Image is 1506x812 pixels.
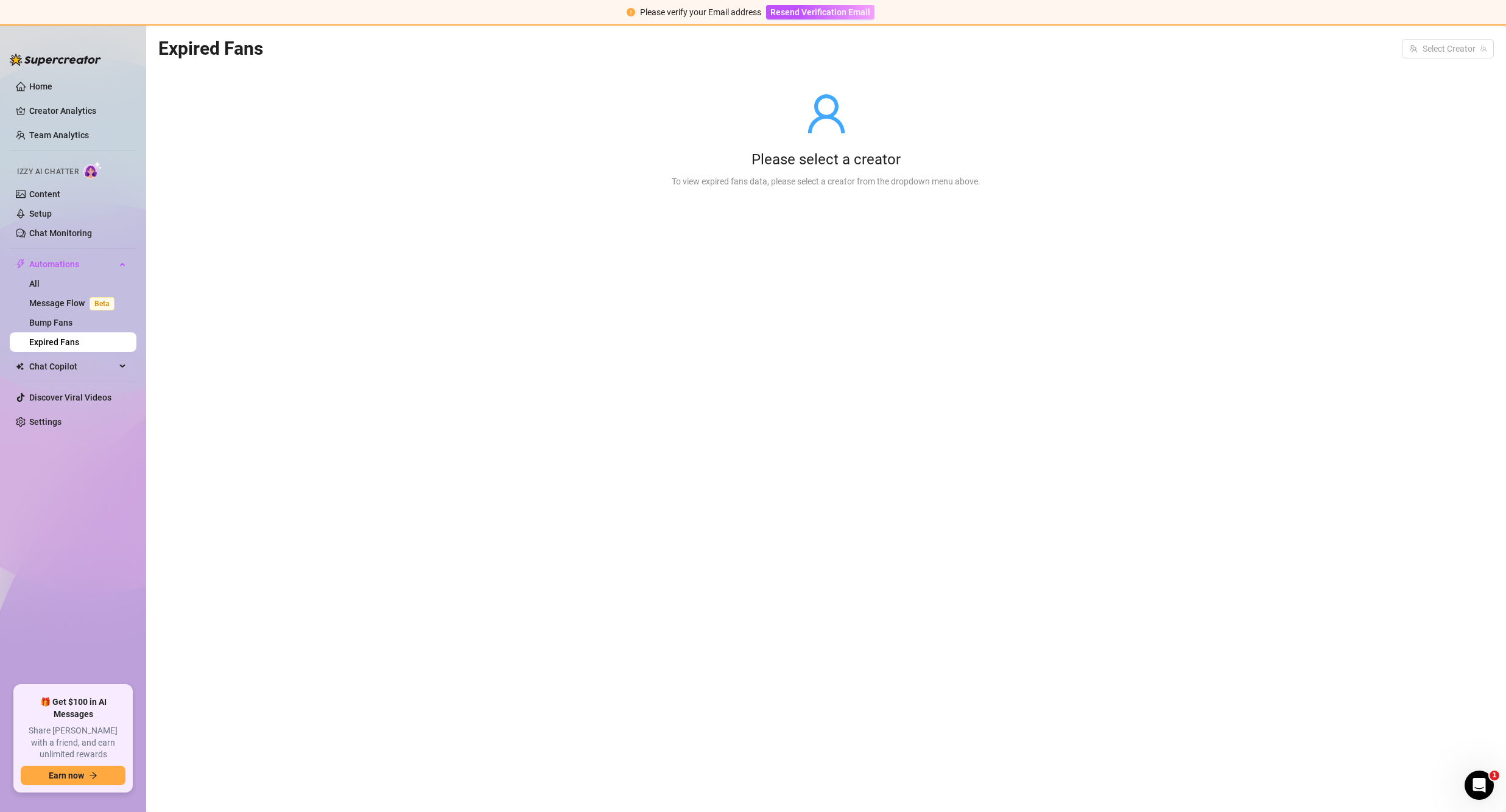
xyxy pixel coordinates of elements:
[1465,771,1494,800] iframe: Intercom live chat
[29,318,72,327] a: Bump Fans
[804,92,848,136] span: user
[29,393,111,402] a: Discover Viral Videos
[627,8,635,16] span: exclamation-circle
[672,150,980,170] div: Please select a creator
[29,254,116,274] span: Automations
[672,175,980,188] div: To view expired fans data, please select a creator from the dropdown menu above.
[158,34,263,63] article: Expired Fans
[21,766,125,785] button: Earn nowarrow-right
[29,228,92,238] a: Chat Monitoring
[21,696,125,720] span: 🎁 Get $100 in AI Messages
[766,5,874,19] button: Resend Verification Email
[29,417,62,427] a: Settings
[29,279,40,289] a: All
[16,362,24,371] img: Chat Copilot
[90,297,114,310] span: Beta
[29,337,79,347] a: Expired Fans
[16,259,26,269] span: thunderbolt
[21,725,125,761] span: Share [PERSON_NAME] with a friend, and earn unlimited rewards
[29,357,116,376] span: Chat Copilot
[29,82,52,91] a: Home
[49,771,84,780] span: Earn now
[1490,771,1499,780] span: 1
[29,130,89,140] a: Team Analytics
[17,166,79,178] span: Izzy AI Chatter
[640,5,761,19] div: Please verify your Email address
[83,161,102,179] img: AI Chatter
[29,189,60,199] a: Content
[29,298,119,308] a: Message FlowBeta
[770,7,870,17] span: Resend Verification Email
[29,209,52,219] a: Setup
[1480,45,1487,52] span: team
[89,771,97,780] span: arrow-right
[10,54,101,66] img: logo-BBDzfeDw.svg
[29,101,127,121] a: Creator Analytics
